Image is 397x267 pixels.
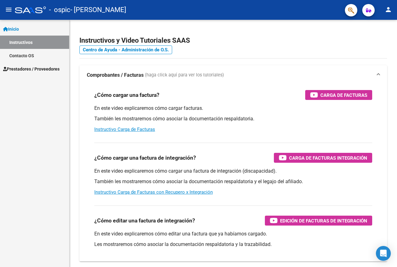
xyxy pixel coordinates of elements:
[320,91,367,99] span: Carga de Facturas
[94,178,372,185] p: También les mostraremos cómo asociar la documentación respaldatoria y el legajo del afiliado.
[5,6,12,13] mat-icon: menu
[94,153,196,162] h3: ¿Cómo cargar una factura de integración?
[94,189,213,195] a: Instructivo Carga de Facturas con Recupero x Integración
[94,91,159,99] h3: ¿Cómo cargar una factura?
[94,105,372,112] p: En este video explicaremos cómo cargar facturas.
[305,90,372,100] button: Carga de Facturas
[3,66,60,72] span: Prestadores / Proveedores
[94,127,155,132] a: Instructivo Carga de Facturas
[289,154,367,162] span: Carga de Facturas Integración
[280,217,367,225] span: Edición de Facturas de integración
[94,168,372,174] p: En este video explicaremos cómo cargar una factura de integración (discapacidad).
[145,72,224,79] span: (haga click aquí para ver los tutoriales)
[79,45,172,54] a: Centro de Ayuda - Administración de O.S.
[385,6,392,13] mat-icon: person
[3,26,19,32] span: Inicio
[49,3,70,17] span: - ospic
[94,115,372,122] p: También les mostraremos cómo asociar la documentación respaldatoria.
[79,35,387,46] h2: Instructivos y Video Tutoriales SAAS
[274,153,372,163] button: Carga de Facturas Integración
[70,3,126,17] span: - [PERSON_NAME]
[79,85,387,261] div: Comprobantes / Facturas (haga click aquí para ver los tutoriales)
[376,246,391,261] div: Open Intercom Messenger
[87,72,144,79] strong: Comprobantes / Facturas
[94,241,372,248] p: Les mostraremos cómo asociar la documentación respaldatoria y la trazabilidad.
[94,230,372,237] p: En este video explicaremos cómo editar una factura que ya habíamos cargado.
[79,65,387,85] mat-expansion-panel-header: Comprobantes / Facturas (haga click aquí para ver los tutoriales)
[94,216,195,225] h3: ¿Cómo editar una factura de integración?
[265,216,372,226] button: Edición de Facturas de integración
